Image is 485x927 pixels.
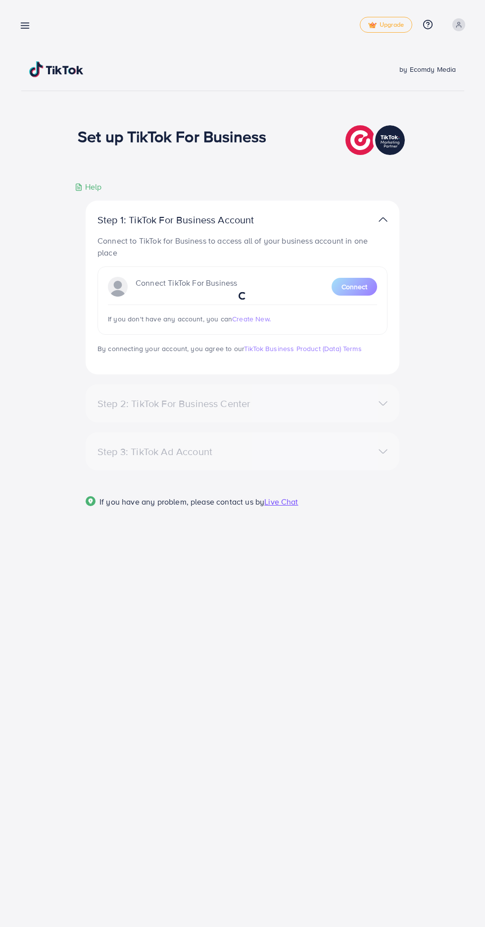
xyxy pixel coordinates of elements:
[99,496,264,507] span: If you have any problem, please contact us by
[264,496,298,507] span: Live Chat
[399,64,456,74] span: by Ecomdy Media
[97,214,286,226] p: Step 1: TikTok For Business Account
[78,127,266,146] h1: Set up TikTok For Business
[29,61,84,77] img: TikTok
[360,17,412,33] a: tickUpgrade
[379,212,388,227] img: TikTok partner
[86,496,96,506] img: Popup guide
[345,123,407,157] img: TikTok partner
[75,181,102,193] div: Help
[368,21,404,29] span: Upgrade
[368,22,377,29] img: tick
